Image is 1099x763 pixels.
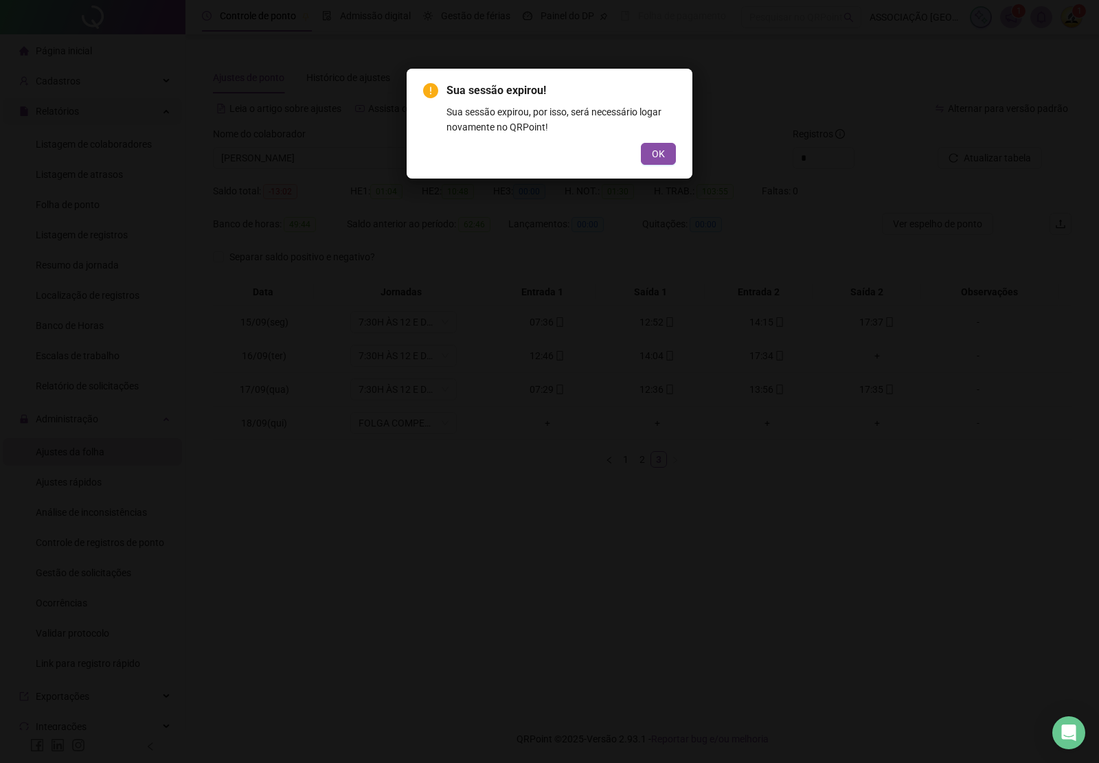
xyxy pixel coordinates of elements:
span: Sua sessão expirou! [446,84,546,97]
div: Sua sessão expirou, por isso, será necessário logar novamente no QRPoint! [446,104,676,135]
span: OK [652,146,665,161]
span: exclamation-circle [423,83,438,98]
button: OK [641,143,676,165]
div: Open Intercom Messenger [1052,716,1085,749]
